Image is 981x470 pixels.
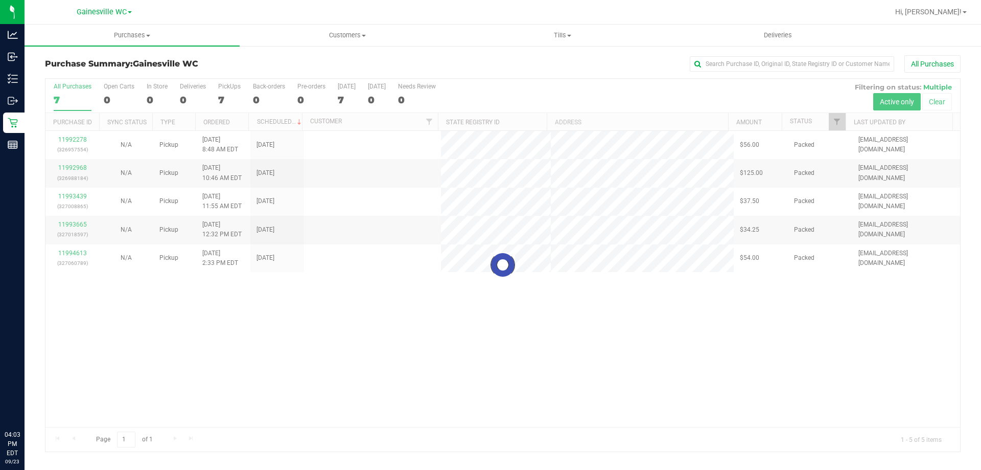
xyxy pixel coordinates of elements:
inline-svg: Retail [8,118,18,128]
iframe: Resource center unread badge [30,387,42,399]
a: Customers [240,25,455,46]
span: Gainesville WC [77,8,127,16]
inline-svg: Analytics [8,30,18,40]
a: Tills [455,25,670,46]
input: Search Purchase ID, Original ID, State Registry ID or Customer Name... [690,56,894,72]
span: Hi, [PERSON_NAME]! [895,8,962,16]
inline-svg: Outbound [8,96,18,106]
a: Deliveries [670,25,885,46]
button: All Purchases [904,55,961,73]
inline-svg: Inbound [8,52,18,62]
inline-svg: Reports [8,140,18,150]
inline-svg: Inventory [8,74,18,84]
span: Gainesville WC [133,59,198,69]
h3: Purchase Summary: [45,59,350,69]
a: Purchases [25,25,240,46]
p: 04:03 PM EDT [5,430,20,458]
span: Customers [240,31,454,40]
span: Deliveries [750,31,806,40]
iframe: Resource center [10,388,41,419]
span: Tills [455,31,669,40]
span: Purchases [25,31,240,40]
p: 09/23 [5,458,20,465]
